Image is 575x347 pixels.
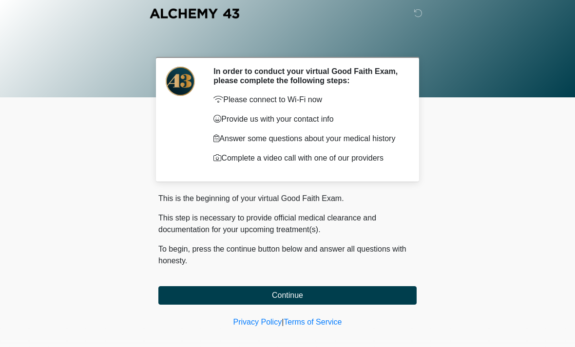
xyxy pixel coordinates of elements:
[213,94,402,106] p: Please connect to Wi-Fi now
[282,318,284,326] a: |
[149,7,240,19] img: Alchemy 43 Logo
[151,35,424,53] h1: ‎ ‎ ‎ ‎
[158,212,417,236] p: This step is necessary to provide official medical clearance and documentation for your upcoming ...
[284,318,342,326] a: Terms of Service
[166,67,195,96] img: Agent Avatar
[158,193,417,204] p: This is the beginning of your virtual Good Faith Exam.
[213,133,402,145] p: Answer some questions about your medical history
[213,67,402,85] h2: In order to conduct your virtual Good Faith Exam, please complete the following steps:
[213,152,402,164] p: Complete a video call with one of our providers
[158,243,417,267] p: To begin, press the continue button below and answer all questions with honesty.
[158,286,417,305] button: Continue
[233,318,282,326] a: Privacy Policy
[213,113,402,125] p: Provide us with your contact info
